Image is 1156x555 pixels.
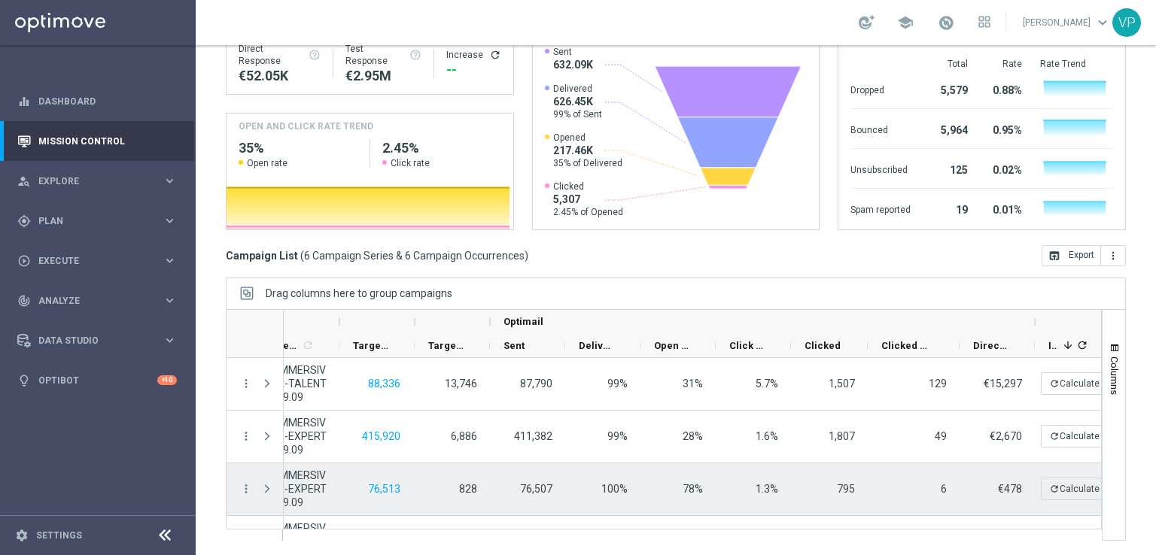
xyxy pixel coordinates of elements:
[1049,484,1060,494] i: refresh
[1107,250,1119,262] i: more_vert
[36,531,82,540] a: Settings
[391,157,430,169] span: Click rate
[929,196,968,220] div: 19
[17,335,178,347] button: Data Studio keyboard_arrow_right
[1048,250,1060,262] i: open_in_browser
[990,430,1022,442] span: €2,670
[17,135,178,147] button: Mission Control
[850,196,911,220] div: Spam reported
[17,175,178,187] button: person_search Explore keyboard_arrow_right
[654,340,690,351] span: Open Rate
[360,427,402,446] button: 415,920
[503,340,525,351] span: Sent
[239,429,253,443] button: more_vert
[17,294,163,308] div: Analyze
[1021,11,1112,34] a: [PERSON_NAME]keyboard_arrow_down
[489,49,501,61] button: refresh
[445,378,477,390] span: 13,746
[227,463,284,516] div: Press SPACE to select this row.
[1049,378,1060,389] i: refresh
[17,254,31,268] i: play_circle_outline
[850,77,911,101] div: Dropped
[929,58,968,70] div: Total
[553,193,623,206] span: 5,307
[553,95,602,108] span: 626.45K
[17,255,178,267] button: play_circle_outline Execute keyboard_arrow_right
[929,117,968,141] div: 5,964
[805,340,841,351] span: Clicked
[1041,425,1108,447] button: refreshCalculate
[17,214,163,228] div: Plan
[601,483,628,495] span: Delivery Rate = Delivered / Sent
[227,358,284,411] div: Press SPACE to select this row.
[345,67,421,85] div: €2,950,952
[247,157,287,169] span: Open rate
[239,377,253,390] i: more_vert
[553,144,622,157] span: 217.46K
[428,340,464,351] span: Targeted Responders
[683,483,703,495] span: Open Rate = Opened / Delivered
[1112,8,1141,37] div: VP
[1040,58,1113,70] div: Rate Trend
[553,58,593,71] span: 632.09K
[353,340,389,351] span: Targeted Customers
[1094,14,1111,31] span: keyboard_arrow_down
[277,363,327,404] span: IMMERSIVA-TALENT 09.09
[17,121,177,161] div: Mission Control
[239,43,321,67] div: Direct Response
[163,333,177,347] i: keyboard_arrow_right
[850,117,911,141] div: Bounced
[382,139,501,157] h2: 2.45%
[17,375,178,387] button: lightbulb Optibot +10
[226,249,528,262] h3: Campaign List
[163,253,177,268] i: keyboard_arrow_right
[683,378,703,390] span: Open Rate = Opened / Delivered
[239,67,321,85] div: €52,050
[17,174,31,188] i: person_search
[683,430,703,442] span: Open Rate = Opened / Delivered
[1042,249,1126,261] multiple-options-button: Export to CSV
[459,483,477,495] span: 828
[157,375,177,385] div: +10
[579,340,615,351] span: Delivery Rate
[17,374,31,387] i: lightbulb
[986,196,1022,220] div: 0.01%
[553,108,602,120] span: 99% of Sent
[929,156,968,180] div: 125
[729,340,765,351] span: Click Rate
[446,61,501,79] div: --
[929,378,947,390] span: 129
[935,430,947,442] span: 49
[302,339,314,351] i: refresh
[553,46,593,58] span: Sent
[38,336,163,345] span: Data Studio
[756,483,778,495] span: Click Rate = Clicked / Opened
[17,215,178,227] button: gps_fixed Plan keyboard_arrow_right
[17,334,163,347] div: Data Studio
[553,157,622,169] span: 35% of Delivered
[227,411,284,463] div: Press SPACE to select this row.
[850,156,911,180] div: Unsubscribed
[553,83,602,95] span: Delivered
[163,174,177,188] i: keyboard_arrow_right
[17,294,31,308] i: track_changes
[756,430,778,442] span: Click Rate = Clicked / Opened
[986,77,1022,101] div: 0.88%
[1041,478,1108,500] button: refreshCalculate
[881,340,934,351] span: Clicked & Responded
[163,293,177,308] i: keyboard_arrow_right
[756,378,778,390] span: Click Rate = Clicked / Opened
[17,295,178,307] div: track_changes Analyze keyboard_arrow_right
[17,96,178,108] button: equalizer Dashboard
[941,483,947,495] span: 6
[607,378,628,390] span: Delivery Rate = Delivered / Sent
[17,360,177,400] div: Optibot
[239,482,253,496] button: more_vert
[17,254,163,268] div: Execute
[503,316,543,327] span: Optimail
[553,132,622,144] span: Opened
